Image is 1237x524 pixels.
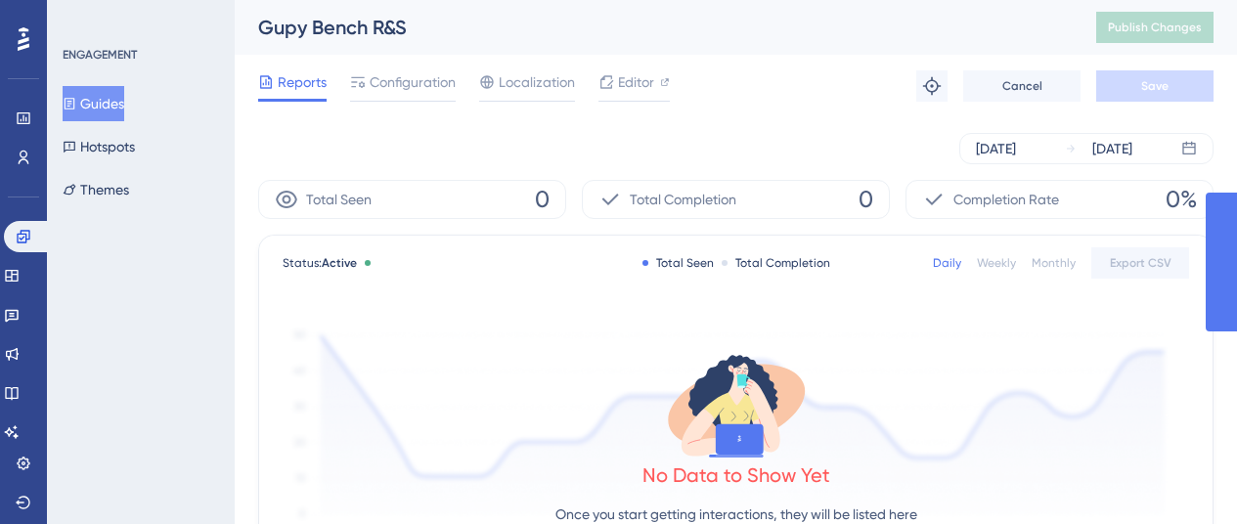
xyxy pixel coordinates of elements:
div: No Data to Show Yet [642,461,830,489]
div: Weekly [977,255,1016,271]
div: [DATE] [976,137,1016,160]
span: Total Completion [630,188,736,211]
span: Configuration [370,70,456,94]
div: Daily [933,255,961,271]
span: Cancel [1002,78,1042,94]
div: ENGAGEMENT [63,47,137,63]
button: Hotspots [63,129,135,164]
button: Guides [63,86,124,121]
div: Gupy Bench R&S [258,14,1047,41]
span: Reports [278,70,327,94]
span: 0 [535,184,550,215]
span: Total Seen [306,188,372,211]
span: Editor [618,70,654,94]
span: 0 [859,184,873,215]
span: Status: [283,255,357,271]
button: Themes [63,172,129,207]
button: Export CSV [1091,247,1189,279]
div: Total Seen [642,255,714,271]
span: Localization [499,70,575,94]
div: Total Completion [722,255,830,271]
div: Monthly [1032,255,1076,271]
button: Cancel [963,70,1081,102]
button: Save [1096,70,1214,102]
span: Active [322,256,357,270]
iframe: UserGuiding AI Assistant Launcher [1155,447,1214,505]
span: Completion Rate [953,188,1059,211]
span: 0% [1166,184,1197,215]
button: Publish Changes [1096,12,1214,43]
span: Publish Changes [1108,20,1202,35]
div: [DATE] [1092,137,1132,160]
span: Save [1141,78,1169,94]
span: Export CSV [1110,255,1171,271]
